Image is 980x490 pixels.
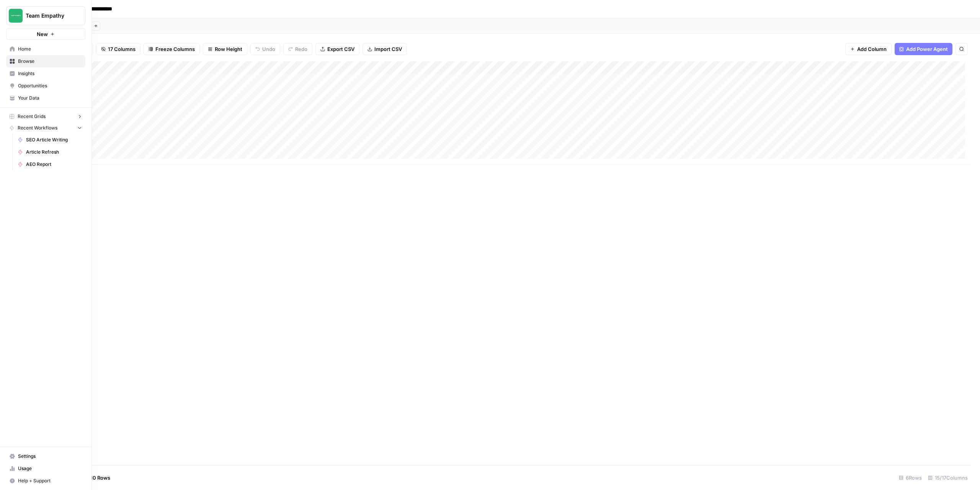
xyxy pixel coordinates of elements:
button: New [6,28,85,40]
span: Team Empathy [26,12,72,20]
button: Undo [250,43,280,55]
span: Recent Workflows [18,125,57,131]
span: SEO Article Writing [26,136,82,143]
button: Export CSV [315,43,359,55]
a: SEO Article Writing [14,134,85,146]
a: Usage [6,462,85,475]
button: Freeze Columns [144,43,200,55]
span: AEO Report [26,161,82,168]
span: Help + Support [18,477,82,484]
span: Row Height [215,45,242,53]
span: Undo [262,45,275,53]
img: Team Empathy Logo [9,9,23,23]
span: Usage [18,465,82,472]
button: Import CSV [363,43,407,55]
button: Help + Support [6,475,85,487]
a: Browse [6,55,85,67]
span: Your Data [18,95,82,102]
button: Workspace: Team Empathy [6,6,85,25]
a: Home [6,43,85,55]
button: Add Column [845,43,892,55]
a: Your Data [6,92,85,104]
span: Recent Grids [18,113,46,120]
span: Opportunities [18,82,82,89]
span: New [37,30,48,38]
a: Opportunities [6,80,85,92]
div: 6 Rows [896,472,925,484]
button: Redo [283,43,312,55]
a: Insights [6,67,85,80]
div: 15/17 Columns [925,472,971,484]
span: Insights [18,70,82,77]
button: 17 Columns [96,43,140,55]
span: 17 Columns [108,45,136,53]
span: Add 10 Rows [80,474,110,482]
span: Home [18,46,82,52]
span: Browse [18,58,82,65]
span: Export CSV [327,45,354,53]
span: Article Refresh [26,149,82,156]
span: Add Power Agent [906,45,948,53]
a: AEO Report [14,158,85,170]
a: Article Refresh [14,146,85,158]
span: Add Column [857,45,887,53]
a: Settings [6,450,85,462]
span: Import CSV [374,45,402,53]
span: Freeze Columns [155,45,195,53]
span: Redo [295,45,307,53]
button: Row Height [203,43,247,55]
button: Recent Grids [6,111,85,122]
button: Add Power Agent [895,43,952,55]
button: Recent Workflows [6,122,85,134]
span: Settings [18,453,82,460]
